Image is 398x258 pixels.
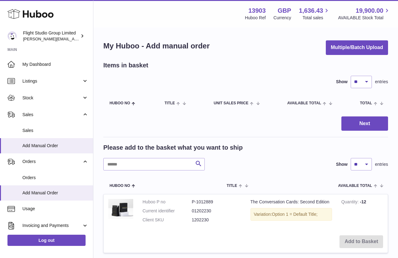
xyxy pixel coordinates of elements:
span: Orders [22,175,88,181]
span: Option 1 = Default Title; [272,212,318,217]
span: Title [227,184,237,188]
span: AVAILABLE Stock Total [338,15,391,21]
div: Flight Studio Group Limited [23,30,79,42]
dd: 01202230 [192,208,241,214]
dd: 1202230 [192,217,241,223]
label: Show [336,79,348,85]
span: Unit Sales Price [214,101,248,105]
span: Huboo no [110,184,130,188]
span: Orders [22,159,82,165]
span: Usage [22,206,88,212]
span: [PERSON_NAME][EMAIL_ADDRESS][DOMAIN_NAME] [23,36,125,41]
button: Multiple/Batch Upload [326,40,388,55]
span: 19,900.00 [356,7,383,15]
span: Add Manual Order [22,190,88,196]
span: Sales [22,128,88,134]
h2: Please add to the basket what you want to ship [103,143,243,152]
label: Show [336,161,348,167]
span: Stock [22,95,82,101]
a: 1,636.43 Total sales [299,7,330,21]
h2: Items in basket [103,61,148,70]
span: Listings [22,78,82,84]
span: Huboo no [110,101,130,105]
img: The Conversation Cards: Second Edition [108,199,133,219]
dd: P-1012889 [192,199,241,205]
span: AVAILABLE Total [338,184,372,188]
span: Sales [22,112,82,118]
span: 1,636.43 [299,7,323,15]
button: Next [341,116,388,131]
span: Add Manual Order [22,143,88,149]
div: Currency [274,15,291,21]
span: entries [375,161,388,167]
a: 19,900.00 AVAILABLE Stock Total [338,7,391,21]
h1: My Huboo - Add manual order [103,41,210,51]
dt: Huboo P no [143,199,192,205]
span: entries [375,79,388,85]
strong: 13903 [248,7,266,15]
strong: Quantity [341,199,360,206]
span: Total sales [302,15,330,21]
div: Huboo Ref [245,15,266,21]
span: My Dashboard [22,61,88,67]
img: natasha@stevenbartlett.com [7,31,17,41]
a: Log out [7,235,86,246]
span: Invoicing and Payments [22,223,82,229]
dt: Client SKU [143,217,192,223]
span: Total [360,101,372,105]
td: -12 [337,194,388,231]
span: AVAILABLE Total [287,101,321,105]
td: The Conversation Cards: Second Edition [246,194,337,231]
dt: Current identifier [143,208,192,214]
strong: GBP [278,7,291,15]
div: Variation: [251,208,332,221]
span: Title [165,101,175,105]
